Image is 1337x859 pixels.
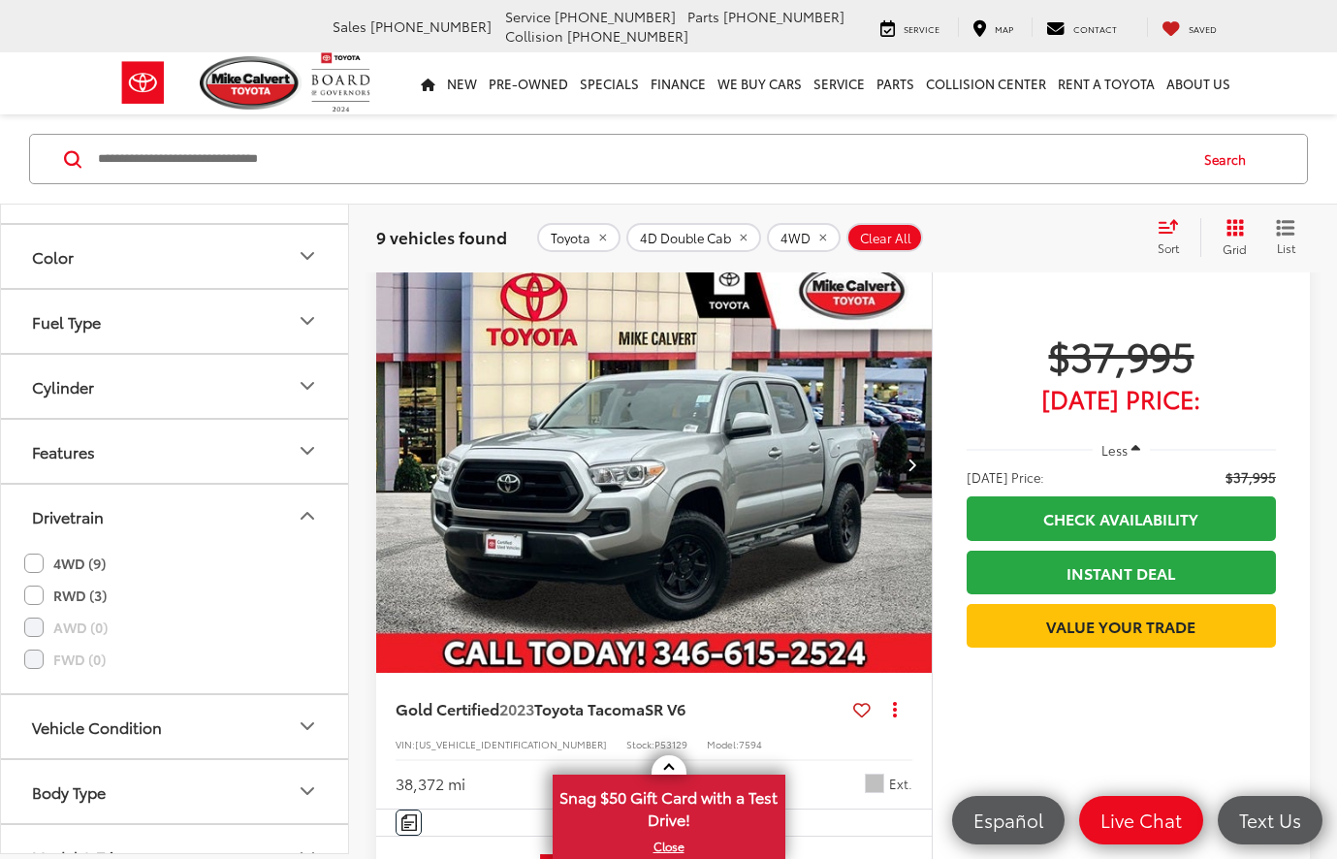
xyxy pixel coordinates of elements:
[415,52,441,114] a: Home
[1,759,350,822] button: Body TypeBody Type
[396,698,845,719] a: Gold Certified2023Toyota TacomaSR V6
[1148,218,1200,257] button: Select sort value
[1158,239,1179,256] span: Sort
[1186,135,1274,183] button: Search
[878,692,912,726] button: Actions
[707,737,739,751] span: Model:
[1223,240,1247,257] span: Grid
[904,22,939,35] span: Service
[296,309,319,333] div: Fuel Type
[967,551,1276,594] a: Instant Deal
[296,439,319,462] div: Features
[333,16,366,36] span: Sales
[645,697,685,719] span: SR V6
[441,52,483,114] a: New
[567,26,688,46] span: [PHONE_NUMBER]
[1161,52,1236,114] a: About Us
[767,223,841,252] button: remove 4WD
[712,52,808,114] a: WE BUY CARS
[780,230,811,245] span: 4WD
[1101,441,1128,459] span: Less
[505,26,563,46] span: Collision
[967,467,1044,487] span: [DATE] Price:
[920,52,1052,114] a: Collision Center
[1073,22,1117,35] span: Contact
[958,17,1028,37] a: Map
[376,225,507,248] span: 9 vehicles found
[24,547,106,579] label: 4WD (9)
[534,697,645,719] span: Toyota Tacoma
[505,7,551,26] span: Service
[995,22,1013,35] span: Map
[1093,432,1151,467] button: Less
[893,701,897,716] span: dropdown dots
[889,775,912,793] span: Ext.
[1147,17,1231,37] a: My Saved Vehicles
[964,808,1053,832] span: Español
[107,51,179,114] img: Toyota
[1091,808,1192,832] span: Live Chat
[967,331,1276,379] span: $37,995
[1218,796,1322,844] a: Text Us
[296,374,319,398] div: Cylinder
[1229,808,1311,832] span: Text Us
[24,579,107,611] label: RWD (3)
[1,694,350,757] button: Vehicle ConditionVehicle Condition
[1,484,350,547] button: DrivetrainDrivetrain
[1200,218,1261,257] button: Grid View
[739,737,762,751] span: 7594
[865,774,884,793] span: Celestial Silver
[1,289,350,352] button: Fuel TypeFuel Type
[32,716,162,735] div: Vehicle Condition
[200,56,302,110] img: Mike Calvert Toyota
[1261,218,1310,257] button: List View
[24,611,108,643] label: AWD (0)
[654,737,687,751] span: P53129
[375,255,934,672] a: 2023 Toyota Tacoma SR V62023 Toyota Tacoma SR V62023 Toyota Tacoma SR V62023 Toyota Tacoma SR V6
[866,17,954,37] a: Service
[401,814,417,831] img: Comments
[555,7,676,26] span: [PHONE_NUMBER]
[1032,17,1131,37] a: Contact
[1,419,350,482] button: FeaturesFeatures
[1,354,350,417] button: CylinderCylinder
[24,643,106,675] label: FWD (0)
[396,737,415,751] span: VIN:
[640,230,731,245] span: 4D Double Cab
[967,389,1276,408] span: [DATE] Price:
[952,796,1065,844] a: Español
[396,773,465,795] div: 38,372 mi
[32,506,104,525] div: Drivetrain
[1052,52,1161,114] a: Rent a Toyota
[32,311,101,330] div: Fuel Type
[551,230,590,245] span: Toyota
[1079,796,1203,844] a: Live Chat
[375,255,934,674] img: 2023 Toyota Tacoma SR V6
[296,244,319,268] div: Color
[1,224,350,287] button: ColorColor
[32,246,74,265] div: Color
[375,255,934,672] div: 2023 Toyota Tacoma SR V6 0
[396,697,499,719] span: Gold Certified
[537,223,621,252] button: remove Toyota
[846,223,923,252] button: Clear All
[893,430,932,498] button: Next image
[370,16,492,36] span: [PHONE_NUMBER]
[296,779,319,803] div: Body Type
[967,604,1276,648] a: Value Your Trade
[415,737,607,751] span: [US_VEHICLE_IDENTIFICATION_NUMBER]
[96,136,1186,182] input: Search by Make, Model, or Keyword
[574,52,645,114] a: Specials
[396,810,422,836] button: Comments
[32,376,94,395] div: Cylinder
[645,52,712,114] a: Finance
[296,504,319,527] div: Drivetrain
[860,230,911,245] span: Clear All
[483,52,574,114] a: Pre-Owned
[1189,22,1217,35] span: Saved
[967,496,1276,540] a: Check Availability
[296,715,319,738] div: Vehicle Condition
[626,223,761,252] button: remove 4D%20Double%20Cab
[32,781,106,800] div: Body Type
